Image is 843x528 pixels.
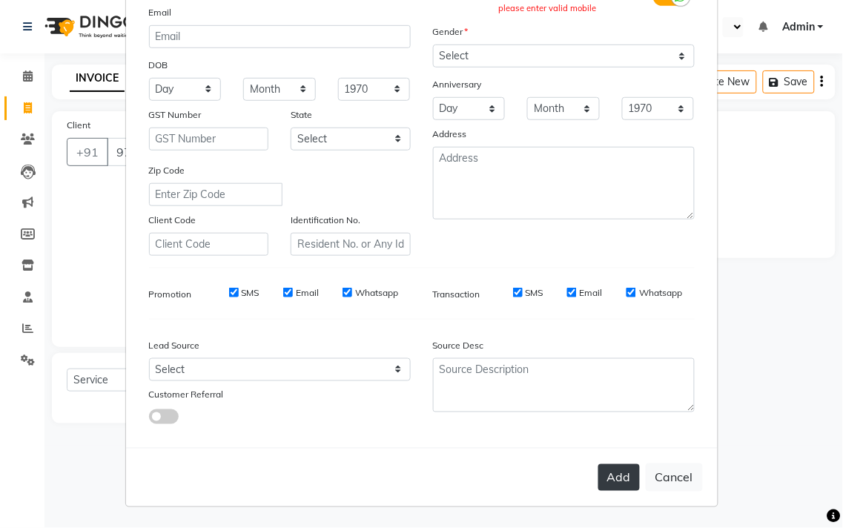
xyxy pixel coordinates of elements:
input: Email [149,25,411,48]
label: Email [580,286,603,300]
input: Resident No. or Any Id [291,233,411,256]
input: Client Code [149,233,269,256]
label: Email [296,286,319,300]
button: Cancel [646,463,703,492]
label: Gender [433,25,469,39]
input: GST Number [149,128,269,151]
label: Anniversary [433,78,482,91]
label: Whatsapp [639,286,682,300]
label: GST Number [149,108,202,122]
label: Transaction [433,288,480,301]
label: Zip Code [149,164,185,177]
label: Lead Source [149,339,200,352]
label: Promotion [149,288,192,301]
label: SMS [242,286,259,300]
label: State [291,108,312,122]
label: Address [433,128,467,141]
label: Customer Referral [149,389,224,402]
input: Enter Zip Code [149,183,282,206]
button: Add [598,464,640,491]
label: Email [149,6,172,19]
label: Client Code [149,214,196,227]
label: SMS [526,286,543,300]
label: DOB [149,59,168,72]
label: Whatsapp [355,286,398,300]
div: please enter valid mobile [498,2,620,15]
label: Source Desc [433,339,484,352]
label: Identification No. [291,214,360,227]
